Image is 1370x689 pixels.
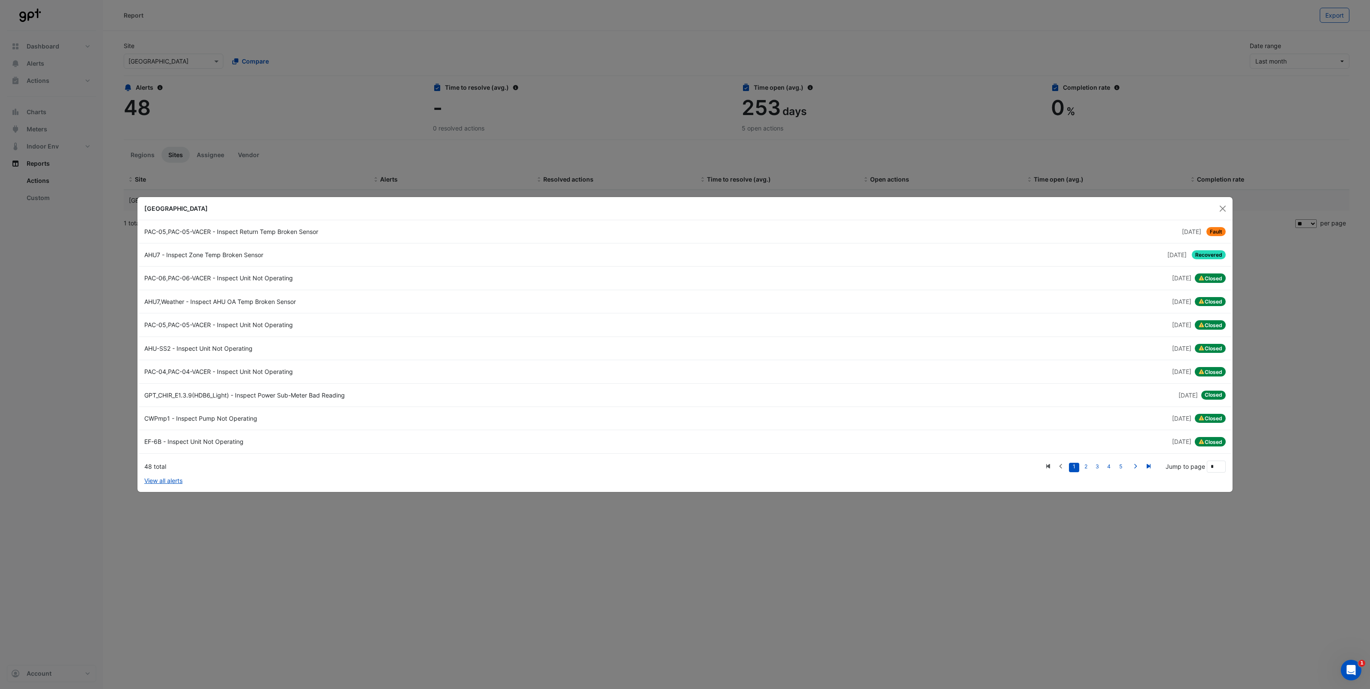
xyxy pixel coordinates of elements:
div: AHU-SS2 - Inspect Unit Not Operating [139,344,685,353]
div: CWPmp1 - Inspect Pump Not Operating [139,414,685,423]
span: Closed [1195,273,1226,283]
span: Fri 03-Oct-2025 09:01 AEST [1172,298,1191,305]
span: Closed [1195,344,1226,353]
span: Fri 03-Oct-2025 08:51 AEST [1172,368,1191,375]
span: Closed [1195,367,1226,376]
span: 1 [1358,660,1365,667]
div: GPT_CHIR_E1.3.9(HDB6_Light) - Inspect Power Sub-Meter Bad Reading [139,391,685,400]
a: 2 [1081,463,1091,472]
span: Closed [1201,391,1226,400]
label: Jump to page [1166,462,1205,471]
span: Recovered [1192,250,1226,259]
span: Fri 03-Oct-2025 08:51 AEST [1172,345,1191,352]
div: AHU7,Weather - Inspect AHU OA Temp Broken Sensor [139,297,685,307]
span: Closed [1195,414,1226,423]
span: Fault [1206,227,1226,236]
a: Last [1142,461,1155,472]
a: 4 [1104,463,1114,472]
span: Sat 04-Oct-2025 09:00 AEST [1167,251,1187,258]
div: EF-6B - Inspect Unit Not Operating [139,437,685,446]
b: [GEOGRAPHIC_DATA] [144,205,208,212]
span: Closed [1195,437,1226,446]
div: PAC-05,PAC-05-VACER - Inspect Unit Not Operating [139,320,685,330]
span: Fri 03-Oct-2025 08:49 AEST [1172,415,1191,422]
a: View all alerts [144,476,183,485]
div: PAC-04,PAC-04-VACER - Inspect Unit Not Operating [139,367,685,376]
span: Closed [1195,297,1226,307]
span: Fri 03-Oct-2025 08:52 AEST [1172,321,1191,328]
a: 3 [1092,463,1102,472]
span: Closed [1195,320,1226,330]
span: Fri 03-Oct-2025 08:51 AEST [1178,392,1198,399]
a: Next [1129,461,1142,472]
div: AHU7 - Inspect Zone Temp Broken Sensor [139,250,685,259]
div: PAC-06,PAC-06-VACER - Inspect Unit Not Operating [139,273,685,283]
span: Fri 03-Oct-2025 08:49 AEST [1172,438,1191,445]
span: Fri 03-Oct-2025 09:19 AEST [1172,274,1191,282]
div: 48 total [144,462,1041,471]
span: Mon 06-Oct-2025 09:00 AEDT [1182,228,1201,235]
button: Close [1216,202,1229,215]
a: 5 [1115,463,1126,472]
iframe: Intercom live chat [1341,660,1361,680]
a: 1 [1069,463,1079,472]
div: PAC-05,PAC-05-VACER - Inspect Return Temp Broken Sensor [139,227,685,236]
